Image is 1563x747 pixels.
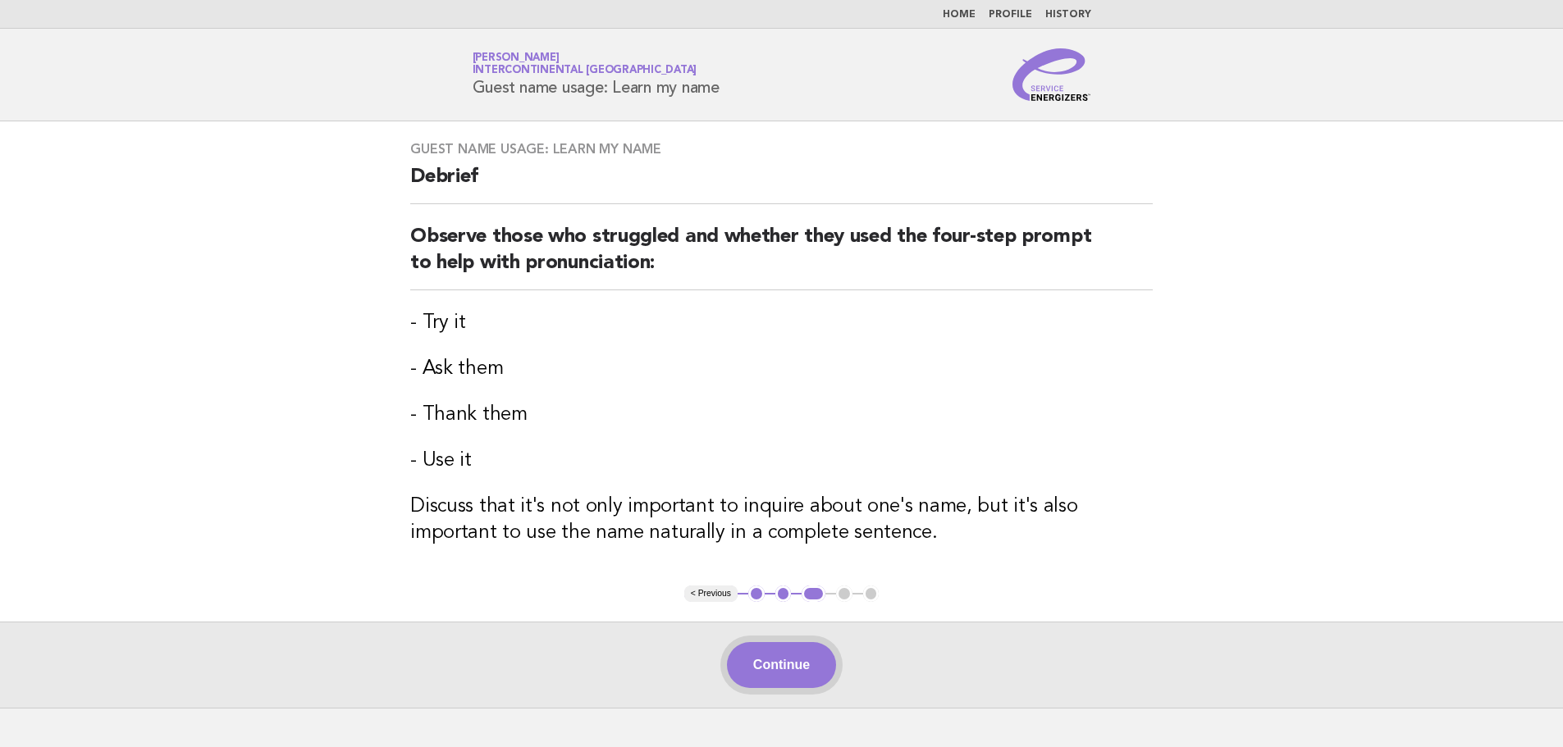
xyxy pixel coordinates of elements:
[410,356,1153,382] h3: - Ask them
[410,402,1153,428] h3: - Thank them
[727,642,836,688] button: Continue
[473,52,697,75] a: [PERSON_NAME]InterContinental [GEOGRAPHIC_DATA]
[748,585,765,602] button: 1
[684,585,738,602] button: < Previous
[1012,48,1091,101] img: Service Energizers
[775,585,792,602] button: 2
[802,585,825,602] button: 3
[473,66,697,76] span: InterContinental [GEOGRAPHIC_DATA]
[410,494,1153,546] h3: Discuss that it's not only important to inquire about one's name, but it's also important to use ...
[410,448,1153,474] h3: - Use it
[410,141,1153,157] h3: Guest name usage: Learn my name
[989,10,1032,20] a: Profile
[943,10,976,20] a: Home
[1045,10,1091,20] a: History
[410,164,1153,204] h2: Debrief
[473,53,720,96] h1: Guest name usage: Learn my name
[410,224,1153,290] h2: Observe those who struggled and whether they used the four-step prompt to help with pronunciation:
[410,310,1153,336] h3: - Try it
